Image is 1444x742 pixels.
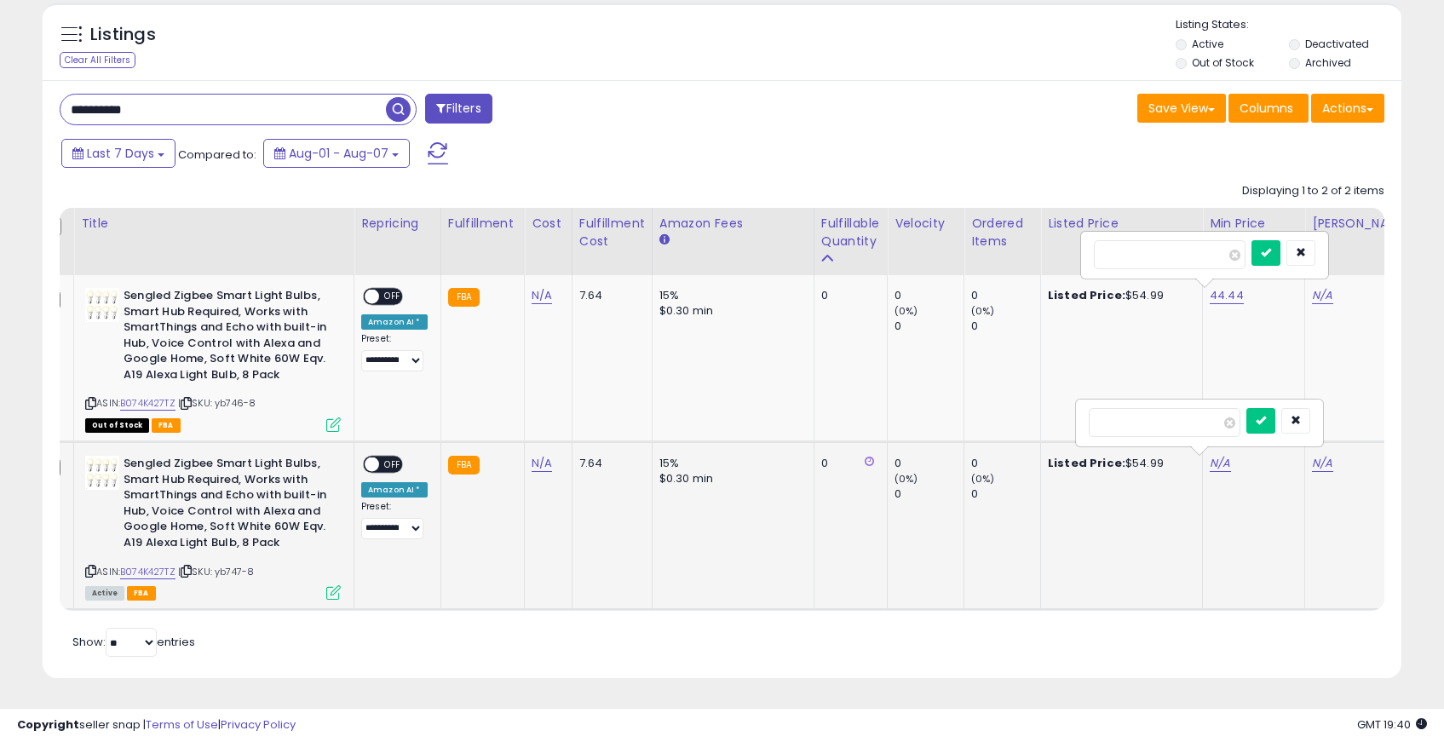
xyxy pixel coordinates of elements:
span: All listings currently available for purchase on Amazon [85,586,124,601]
span: All listings that are currently out of stock and unavailable for purchase on Amazon [85,418,149,433]
div: Min Price [1210,215,1297,233]
img: 315lIDeSOwL._SL40_.jpg [85,288,119,322]
div: Repricing [361,215,434,233]
span: Columns [1240,100,1293,117]
div: 15% [659,456,801,471]
div: $54.99 [1048,288,1189,303]
div: seller snap | | [17,717,296,733]
span: FBA [152,418,181,433]
div: 0 [971,456,1040,471]
div: $0.30 min [659,303,801,319]
span: FBA [127,586,156,601]
div: ASIN: [85,456,341,598]
span: | SKU: yb747-8 [178,565,254,578]
div: 0 [895,319,964,334]
div: Fulfillable Quantity [821,215,880,250]
div: Title [81,215,347,233]
div: 0 [895,456,964,471]
label: Archived [1305,55,1351,70]
div: Fulfillment Cost [579,215,645,250]
div: 0 [821,456,874,471]
small: FBA [448,288,480,307]
a: 44.44 [1210,287,1244,304]
small: (0%) [971,472,995,486]
p: Listing States: [1176,17,1401,33]
div: 7.64 [579,288,639,303]
div: 7.64 [579,456,639,471]
a: N/A [1312,287,1332,304]
label: Out of Stock [1192,55,1254,70]
div: Displaying 1 to 2 of 2 items [1242,183,1384,199]
div: 0 [971,486,1040,502]
span: Aug-01 - Aug-07 [289,145,388,162]
small: (0%) [895,472,918,486]
b: Sengled Zigbee Smart Light Bulbs, Smart Hub Required, Works with SmartThings and Echo with built-... [124,288,331,387]
div: Preset: [361,333,428,371]
button: Last 7 Days [61,139,175,168]
small: (0%) [971,304,995,318]
a: N/A [1312,455,1332,472]
div: Fulfillment [448,215,517,233]
div: 0 [971,319,1040,334]
div: Preset: [361,501,428,539]
div: Amazon Fees [659,215,807,233]
small: (0%) [895,304,918,318]
label: Deactivated [1305,37,1369,51]
b: Listed Price: [1048,287,1125,303]
label: Active [1192,37,1223,51]
b: Listed Price: [1048,455,1125,471]
a: N/A [532,455,552,472]
small: FBA [448,456,480,475]
button: Aug-01 - Aug-07 [263,139,410,168]
div: Velocity [895,215,957,233]
img: 315lIDeSOwL._SL40_.jpg [85,456,119,490]
strong: Copyright [17,716,79,733]
span: | SKU: yb746-8 [178,396,256,410]
div: [PERSON_NAME] [1312,215,1413,233]
span: OFF [379,457,406,472]
div: Amazon AI * [361,314,428,330]
div: Amazon AI * [361,482,428,498]
button: Save View [1137,94,1226,123]
a: B074K427TZ [120,396,175,411]
h5: Listings [90,23,156,47]
div: Ordered Items [971,215,1033,250]
div: $54.99 [1048,456,1189,471]
button: Filters [425,94,492,124]
span: Show: entries [72,634,195,650]
span: Last 7 Days [87,145,154,162]
div: 0 [895,288,964,303]
small: Amazon Fees. [659,233,670,248]
div: Listed Price [1048,215,1195,233]
button: Actions [1311,94,1384,123]
div: ASIN: [85,288,341,430]
span: OFF [379,290,406,304]
a: B074K427TZ [120,565,175,579]
a: N/A [1210,455,1230,472]
div: 0 [821,288,874,303]
a: N/A [532,287,552,304]
button: Columns [1228,94,1309,123]
div: $0.30 min [659,471,801,486]
span: Compared to: [178,147,256,163]
div: 0 [971,288,1040,303]
div: 15% [659,288,801,303]
b: Sengled Zigbee Smart Light Bulbs, Smart Hub Required, Works with SmartThings and Echo with built-... [124,456,331,555]
a: Privacy Policy [221,716,296,733]
span: 2025-08-15 19:40 GMT [1357,716,1427,733]
div: 0 [895,486,964,502]
div: Cost [532,215,565,233]
a: Terms of Use [146,716,218,733]
div: Clear All Filters [60,52,135,68]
